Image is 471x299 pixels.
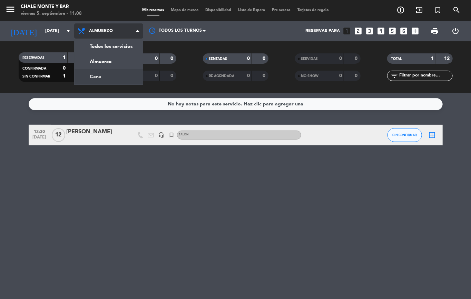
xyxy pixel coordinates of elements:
strong: 0 [155,56,158,61]
span: Mapa de mesas [167,8,202,12]
span: RESERVADAS [23,56,45,60]
strong: 0 [63,66,66,71]
button: SIN CONFIRMAR [387,128,422,142]
strong: 1 [63,55,66,60]
strong: 0 [339,56,342,61]
span: TOTAL [391,57,402,61]
span: [DATE] [31,135,48,143]
span: SIN CONFIRMAR [23,75,50,78]
a: Cena [75,69,143,84]
span: Disponibilidad [202,8,235,12]
span: Almuerzo [89,29,113,33]
strong: 0 [263,56,267,61]
div: Chale Monte y Bar [21,3,82,10]
strong: 0 [339,73,342,78]
strong: 0 [355,73,359,78]
i: menu [5,4,16,14]
button: menu [5,4,16,17]
strong: 0 [170,56,175,61]
span: print [431,27,439,35]
span: SIN CONFIRMAR [392,133,417,137]
i: add_box [411,27,420,35]
i: border_all [428,131,436,139]
span: Reservas para [305,29,340,33]
span: Mis reservas [139,8,167,12]
i: search [452,6,461,14]
i: looks_two [354,27,363,35]
span: SERVIDAS [301,57,318,61]
span: NO SHOW [301,74,319,78]
i: looks_one [342,27,351,35]
strong: 0 [247,56,250,61]
i: filter_list [391,72,399,80]
strong: 1 [431,56,434,61]
i: looks_5 [388,27,397,35]
i: headset_mic [158,132,165,138]
span: Lista de Espera [235,8,268,12]
strong: 0 [170,73,175,78]
i: looks_3 [365,27,374,35]
strong: 1 [63,74,66,79]
i: power_settings_new [451,27,460,35]
strong: 0 [247,73,250,78]
span: SALON [179,133,189,136]
span: 12:30 [31,127,48,135]
i: add_circle_outline [396,6,405,14]
strong: 12 [444,56,451,61]
i: [DATE] [5,23,42,39]
span: CONFIRMADA [23,67,47,70]
i: exit_to_app [415,6,423,14]
a: Almuerzo [75,54,143,69]
div: No hay notas para este servicio. Haz clic para agregar una [168,100,303,108]
i: arrow_drop_down [64,27,72,35]
div: [PERSON_NAME] [67,127,125,136]
span: RE AGENDADA [209,74,235,78]
strong: 0 [263,73,267,78]
a: Todos los servicios [75,39,143,54]
i: looks_6 [399,27,408,35]
i: turned_in_not [434,6,442,14]
span: Tarjetas de regalo [294,8,332,12]
div: LOG OUT [445,21,466,41]
i: turned_in_not [169,132,175,138]
span: Pre-acceso [268,8,294,12]
span: SENTADAS [209,57,227,61]
i: looks_4 [376,27,385,35]
span: 12 [52,128,65,142]
strong: 0 [355,56,359,61]
input: Filtrar por nombre... [399,72,452,80]
strong: 0 [155,73,158,78]
div: viernes 5. septiembre - 11:08 [21,10,82,17]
